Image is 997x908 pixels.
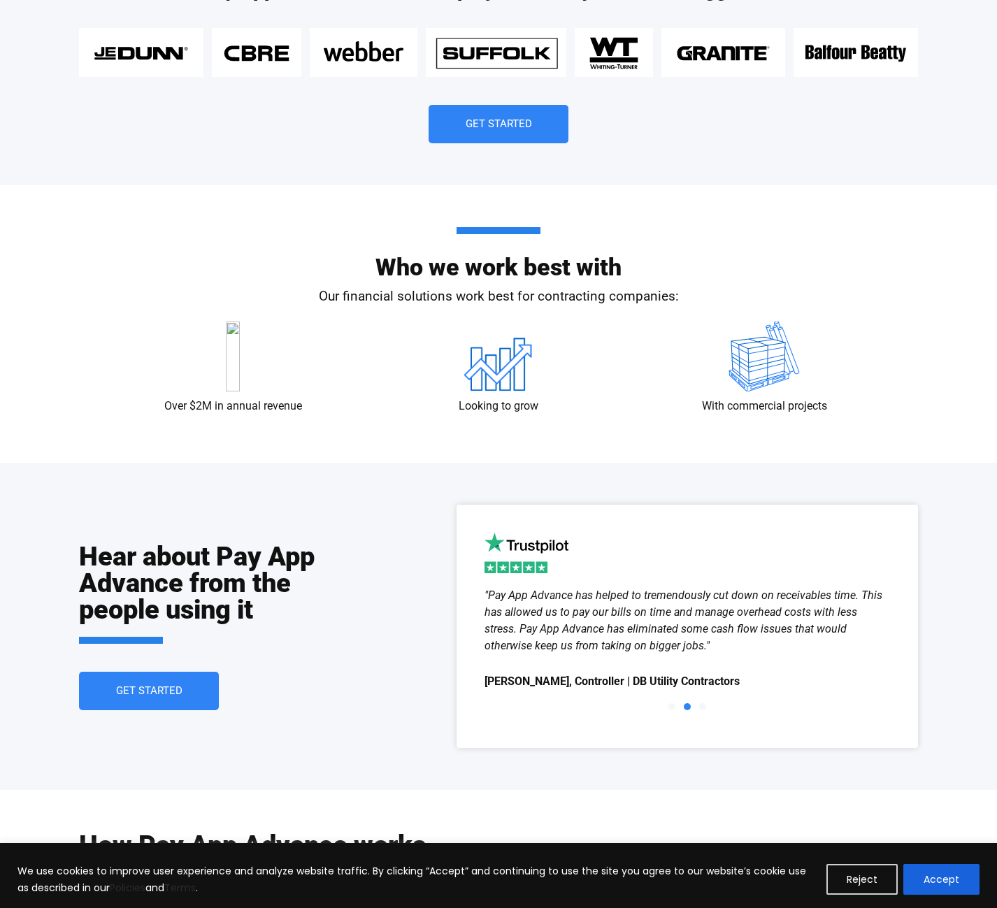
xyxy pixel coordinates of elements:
[100,227,897,279] h2: Who we work best with
[429,105,568,143] a: Get Started
[164,398,302,414] p: Over $2M in annual revenue
[485,587,890,720] div: Slides
[668,703,675,710] span: Go to slide 1
[17,863,816,896] p: We use cookies to improve user experience and analyze website traffic. By clicking “Accept” and c...
[79,543,320,644] h2: Hear about Pay App Advance from the people using it
[826,864,898,895] button: Reject
[164,881,196,895] a: Terms
[485,587,890,654] div: "Pay App Advance has helped to tremendously cut down on receivables time. This has allowed us to ...
[702,398,827,414] p: With commercial projects
[684,703,691,710] span: Go to slide 2
[79,832,426,858] h2: How Pay App Advance works
[699,703,706,710] span: Go to slide 3
[110,881,145,895] a: Policies
[466,119,532,129] span: Get Started
[459,398,538,414] p: Looking to grow
[100,287,897,307] p: Our financial solutions work best for contracting companies:
[79,672,219,710] a: Get Started
[903,864,980,895] button: Accept
[116,686,182,696] span: Get Started
[485,672,890,692] span: [PERSON_NAME], Controller | DB Utility Contractors
[485,587,890,692] div: 2 / 3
